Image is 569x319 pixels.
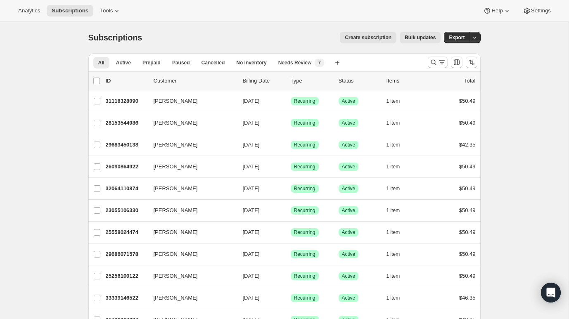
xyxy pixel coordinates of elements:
span: [DATE] [243,120,260,126]
div: 28153544986[PERSON_NAME][DATE]SuccessRecurringSuccessActive1 item$50.49 [106,117,476,129]
span: Recurring [294,163,315,170]
button: [PERSON_NAME] [149,138,231,151]
span: 1 item [386,295,400,301]
span: Active [342,229,356,236]
button: Analytics [13,5,45,17]
button: 1 item [386,227,409,238]
div: Type [291,77,332,85]
span: [DATE] [243,163,260,170]
span: Active [342,98,356,104]
p: 29683450138 [106,141,147,149]
button: [PERSON_NAME] [149,226,231,239]
span: 1 item [386,251,400,258]
span: $50.49 [459,273,476,279]
button: [PERSON_NAME] [149,291,231,305]
span: All [98,59,104,66]
span: $50.49 [459,207,476,213]
p: 28153544986 [106,119,147,127]
span: $50.49 [459,98,476,104]
span: [DATE] [243,142,260,148]
span: [PERSON_NAME] [154,141,198,149]
span: 1 item [386,229,400,236]
span: Recurring [294,273,315,279]
div: 29683450138[PERSON_NAME][DATE]SuccessRecurringSuccessActive1 item$42.35 [106,139,476,151]
span: [DATE] [243,98,260,104]
span: Export [449,34,465,41]
span: Prepaid [142,59,161,66]
p: Customer [154,77,236,85]
span: 1 item [386,98,400,104]
button: Settings [518,5,556,17]
button: 1 item [386,270,409,282]
span: Active [342,120,356,126]
button: [PERSON_NAME] [149,248,231,261]
span: [DATE] [243,185,260,191]
span: Help [491,7,503,14]
button: 1 item [386,139,409,151]
button: Create subscription [340,32,396,43]
p: 32064110874 [106,184,147,193]
span: Active [342,163,356,170]
button: Export [444,32,469,43]
p: 33339146522 [106,294,147,302]
span: Needs Review [278,59,312,66]
span: [DATE] [243,229,260,235]
button: 1 item [386,117,409,129]
span: Paused [172,59,190,66]
button: Help [478,5,516,17]
button: Bulk updates [400,32,441,43]
span: Tools [100,7,113,14]
button: Tools [95,5,126,17]
span: [PERSON_NAME] [154,294,198,302]
div: 26090864922[PERSON_NAME][DATE]SuccessRecurringSuccessActive1 item$50.49 [106,161,476,172]
button: Search and filter results [428,57,448,68]
button: Subscriptions [47,5,93,17]
button: 1 item [386,248,409,260]
span: [PERSON_NAME] [154,184,198,193]
span: [PERSON_NAME] [154,163,198,171]
p: Status [339,77,380,85]
span: $46.35 [459,295,476,301]
span: Recurring [294,229,315,236]
p: ID [106,77,147,85]
div: 29686071578[PERSON_NAME][DATE]SuccessRecurringSuccessActive1 item$50.49 [106,248,476,260]
span: Active [342,273,356,279]
button: Create new view [331,57,344,69]
span: $50.49 [459,251,476,257]
span: $50.49 [459,120,476,126]
span: Create subscription [345,34,391,41]
p: 26090864922 [106,163,147,171]
span: [PERSON_NAME] [154,119,198,127]
span: Recurring [294,185,315,192]
button: [PERSON_NAME] [149,160,231,173]
p: Billing Date [243,77,284,85]
span: No inventory [236,59,266,66]
button: 1 item [386,95,409,107]
span: Active [342,142,356,148]
button: Customize table column order and visibility [451,57,462,68]
span: Active [342,295,356,301]
span: 1 item [386,120,400,126]
div: 25558024474[PERSON_NAME][DATE]SuccessRecurringSuccessActive1 item$50.49 [106,227,476,238]
div: 33339146522[PERSON_NAME][DATE]SuccessRecurringSuccessActive1 item$46.35 [106,292,476,304]
button: [PERSON_NAME] [149,116,231,130]
button: [PERSON_NAME] [149,269,231,283]
span: Recurring [294,251,315,258]
div: Open Intercom Messenger [541,283,561,302]
span: [DATE] [243,251,260,257]
span: [PERSON_NAME] [154,250,198,258]
div: Items [386,77,428,85]
span: Recurring [294,98,315,104]
p: 25558024474 [106,228,147,236]
button: 1 item [386,292,409,304]
div: 25256100122[PERSON_NAME][DATE]SuccessRecurringSuccessActive1 item$50.49 [106,270,476,282]
span: 1 item [386,142,400,148]
span: Subscriptions [88,33,142,42]
span: [PERSON_NAME] [154,272,198,280]
span: Active [116,59,131,66]
div: 23055106330[PERSON_NAME][DATE]SuccessRecurringSuccessActive1 item$50.49 [106,205,476,216]
div: 32064110874[PERSON_NAME][DATE]SuccessRecurringSuccessActive1 item$50.49 [106,183,476,194]
span: 7 [318,59,321,66]
span: $50.49 [459,163,476,170]
span: Bulk updates [405,34,436,41]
